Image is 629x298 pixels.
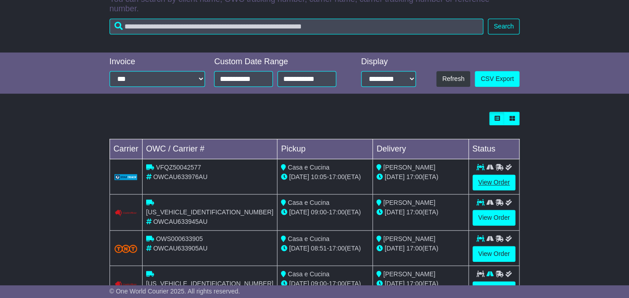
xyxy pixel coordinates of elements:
span: Casa e Cucina [288,164,329,171]
div: Invoice [110,57,205,67]
span: 17:00 [329,208,345,216]
span: [DATE] [289,173,309,180]
div: - (ETA) [281,244,369,253]
td: Carrier [110,139,142,159]
span: [US_VEHICLE_IDENTIFICATION_NUMBER] [146,208,273,216]
span: Casa e Cucina [288,199,329,206]
span: 17:00 [329,245,345,252]
span: [PERSON_NAME] [383,235,435,242]
span: [US_VEHICLE_IDENTIFICATION_NUMBER] [146,280,273,287]
span: VFQZ50042577 [156,164,201,171]
span: [DATE] [385,280,405,287]
a: View Order [472,281,516,297]
span: [PERSON_NAME] [383,199,435,206]
span: [DATE] [289,280,309,287]
span: OWS000633905 [156,235,203,242]
span: © One World Courier 2025. All rights reserved. [110,288,240,295]
span: [DATE] [289,245,309,252]
span: [DATE] [385,245,405,252]
span: [PERSON_NAME] [383,270,435,278]
span: 17:00 [329,280,345,287]
a: View Order [472,246,516,262]
span: [DATE] [385,208,405,216]
td: OWC / Carrier # [142,139,277,159]
div: (ETA) [376,244,465,253]
span: 09:00 [311,208,327,216]
span: 08:51 [311,245,327,252]
div: - (ETA) [281,279,369,289]
span: OWCAU633976AU [153,173,208,180]
span: 17:00 [406,208,422,216]
td: Status [468,139,519,159]
span: Casa e Cucina [288,235,329,242]
span: OWCAU633905AU [153,245,208,252]
span: 17:00 [406,280,422,287]
div: (ETA) [376,208,465,217]
img: TNT_Domestic.png [114,245,137,253]
span: [DATE] [289,208,309,216]
span: 17:00 [329,173,345,180]
span: OWCAU633945AU [153,218,208,225]
button: Search [488,19,519,34]
a: CSV Export [475,71,519,87]
td: Pickup [277,139,373,159]
button: Refresh [436,71,470,87]
span: 09:00 [311,280,327,287]
div: Custom Date Range [214,57,345,67]
div: - (ETA) [281,208,369,217]
div: - (ETA) [281,172,369,182]
span: 17:00 [406,245,422,252]
div: (ETA) [376,279,465,289]
img: GetCarrierServiceLogo [114,174,137,180]
img: Couriers_Please.png [114,209,137,217]
img: Couriers_Please.png [114,281,137,288]
td: Delivery [372,139,468,159]
a: View Order [472,210,516,226]
span: 10:05 [311,173,327,180]
span: Casa e Cucina [288,270,329,278]
span: [PERSON_NAME] [383,164,435,171]
span: 17:00 [406,173,422,180]
div: Display [361,57,416,67]
span: [DATE] [385,173,405,180]
div: (ETA) [376,172,465,182]
a: View Order [472,175,516,190]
